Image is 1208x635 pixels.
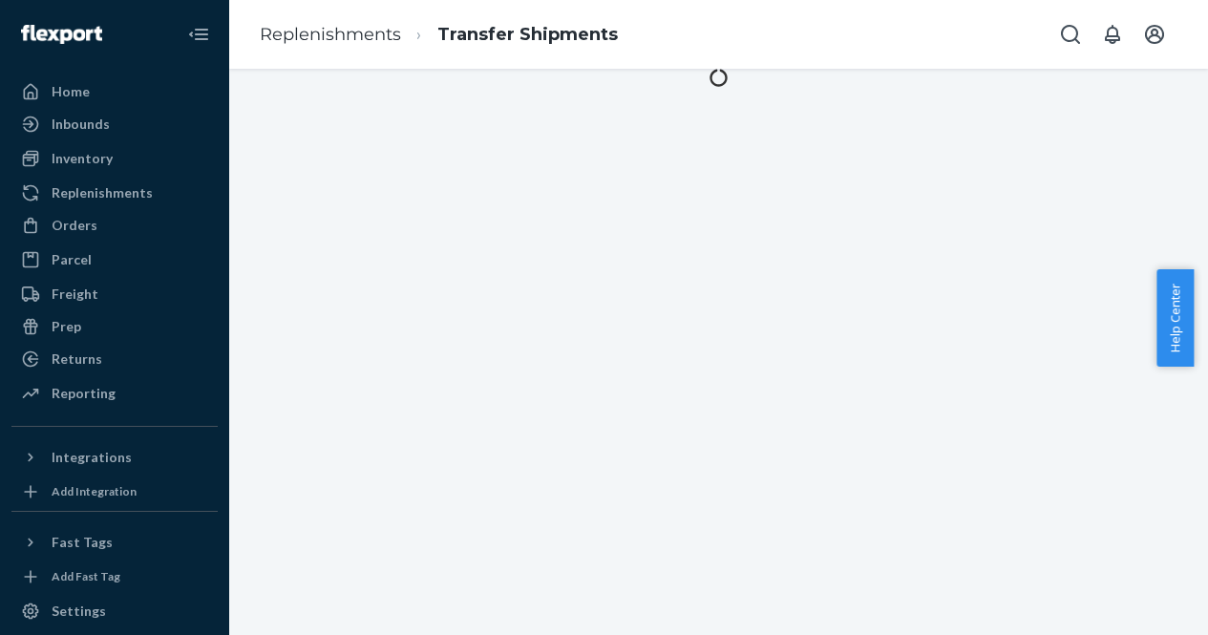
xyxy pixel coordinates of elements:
[52,349,102,369] div: Returns
[1093,15,1132,53] button: Open notifications
[52,317,81,336] div: Prep
[11,596,218,626] a: Settings
[52,285,98,304] div: Freight
[11,442,218,473] button: Integrations
[52,115,110,134] div: Inbounds
[11,378,218,409] a: Reporting
[11,143,218,174] a: Inventory
[1156,269,1194,367] button: Help Center
[11,311,218,342] a: Prep
[52,384,116,403] div: Reporting
[11,480,218,503] a: Add Integration
[11,244,218,275] a: Parcel
[52,82,90,101] div: Home
[11,210,218,241] a: Orders
[1051,15,1090,53] button: Open Search Box
[11,109,218,139] a: Inbounds
[437,24,618,45] a: Transfer Shipments
[52,448,132,467] div: Integrations
[180,15,218,53] button: Close Navigation
[52,533,113,552] div: Fast Tags
[52,149,113,168] div: Inventory
[244,7,633,63] ol: breadcrumbs
[52,568,120,584] div: Add Fast Tag
[11,527,218,558] button: Fast Tags
[52,250,92,269] div: Parcel
[11,344,218,374] a: Returns
[21,25,102,44] img: Flexport logo
[1135,15,1174,53] button: Open account menu
[52,602,106,621] div: Settings
[52,216,97,235] div: Orders
[52,183,153,202] div: Replenishments
[11,76,218,107] a: Home
[260,24,401,45] a: Replenishments
[11,178,218,208] a: Replenishments
[52,483,137,499] div: Add Integration
[11,565,218,588] a: Add Fast Tag
[11,279,218,309] a: Freight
